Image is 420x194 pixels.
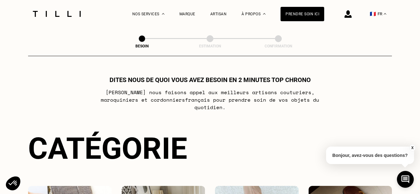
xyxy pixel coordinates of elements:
[28,131,392,166] div: Catégorie
[179,12,195,16] a: Marque
[263,13,266,15] img: Menu déroulant à propos
[31,11,83,17] img: Logo du service de couturière Tilli
[210,12,227,16] a: Artisan
[247,44,310,48] div: Confirmation
[344,10,352,18] img: icône connexion
[111,44,173,48] div: Besoin
[110,76,311,84] h1: Dites nous de quoi vous avez besoin en 2 minutes top chrono
[326,147,414,164] p: Bonjour, avez-vous des questions?
[179,44,241,48] div: Estimation
[409,144,415,151] button: X
[86,89,334,111] p: [PERSON_NAME] nous faisons appel aux meilleurs artisans couturiers , maroquiniers et cordonniers ...
[370,11,376,17] span: 🇫🇷
[281,7,324,21] a: Prendre soin ici
[384,13,386,15] img: menu déroulant
[162,13,164,15] img: Menu déroulant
